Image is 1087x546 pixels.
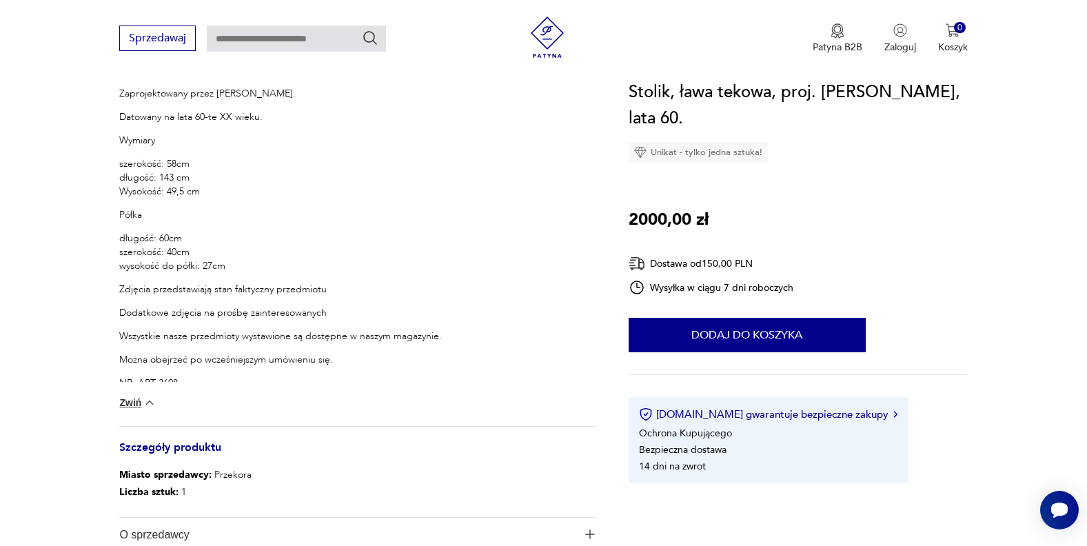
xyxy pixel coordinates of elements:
p: Zaprojektowany przez [PERSON_NAME]. [119,87,442,101]
p: Datowany na lata 60-te XX wieku. [119,110,442,124]
img: Ikona plusa [585,529,595,539]
p: Wymiary [119,134,442,148]
p: Półka [119,208,442,222]
p: Można obejrzeć po wcześniejszym umówieniu się. [119,353,442,367]
div: Wysyłka w ciągu 7 dni roboczych [629,279,794,296]
li: Bezpieczna dostawa [639,443,727,456]
button: [DOMAIN_NAME] gwarantuje bezpieczne zakupy [639,407,897,421]
b: Miasto sprzedawcy : [119,468,212,481]
button: 0Koszyk [938,23,968,54]
p: Wszystkie nasze przedmioty wystawione są dostępne w naszym magazynie. [119,330,442,343]
h3: Szczegóły produktu [119,443,595,466]
p: Patyna B2B [813,41,862,54]
img: Ikona koszyka [946,23,959,37]
button: Zaloguj [884,23,916,54]
button: Szukaj [362,30,378,46]
button: Sprzedawaj [119,26,196,51]
p: Zdjęcia przedstawiają stan faktyczny przedmiotu [119,283,442,296]
iframe: Smartsupp widget button [1040,491,1079,529]
b: Liczba sztuk: [119,485,179,498]
img: Ikona certyfikatu [639,407,653,421]
div: 0 [954,22,966,34]
img: Ikonka użytkownika [893,23,907,37]
p: długość: 60cm szerokość: 40cm wysokość do półki: 27cm [119,232,442,273]
li: 14 dni na zwrot [639,460,706,473]
a: Sprzedawaj [119,34,196,44]
p: NR. ART 3608 [119,376,442,390]
img: Ikona strzałki w prawo [893,411,897,418]
img: Ikona dostawy [629,255,645,272]
li: Ochrona Kupującego [639,427,732,440]
p: 2000,00 zł [629,207,709,233]
h1: Stolik, ława tekowa, proj. [PERSON_NAME], lata 60. [629,79,968,132]
button: Dodaj do koszyka [629,318,866,352]
p: Dodatkowe zdjęcia na prośbę zainteresowanych [119,306,442,320]
p: 1 [119,483,252,501]
button: Zwiń [119,396,156,410]
p: szerokość: 58cm długość: 143 cm Wysokość: 49,5 cm [119,157,442,199]
img: Ikona medalu [831,23,844,39]
img: chevron down [143,396,156,410]
div: Unikat - tylko jedna sztuka! [629,142,768,163]
p: Zaloguj [884,41,916,54]
p: Koszyk [938,41,968,54]
img: Ikona diamentu [634,146,647,159]
p: Przekora [119,466,252,483]
button: Patyna B2B [813,23,862,54]
img: Patyna - sklep z meblami i dekoracjami vintage [527,17,568,58]
div: Dostawa od 150,00 PLN [629,255,794,272]
a: Ikona medaluPatyna B2B [813,23,862,54]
